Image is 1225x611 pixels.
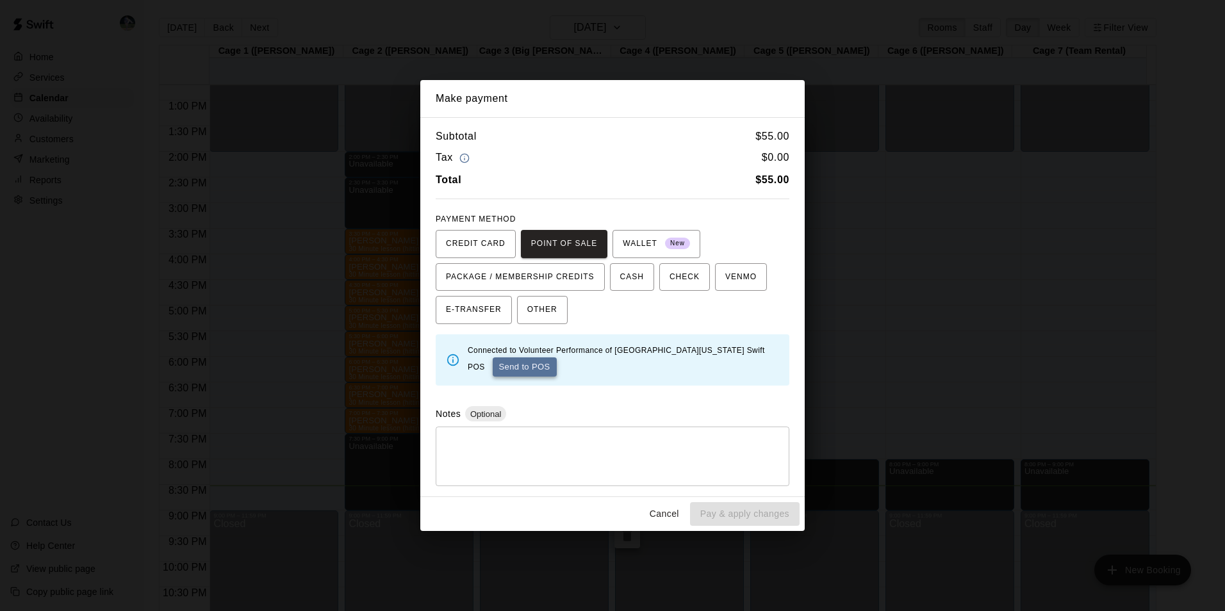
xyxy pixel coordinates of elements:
span: CHECK [670,267,700,288]
button: PACKAGE / MEMBERSHIP CREDITS [436,263,605,291]
span: E-TRANSFER [446,300,502,320]
span: CASH [620,267,644,288]
h6: Subtotal [436,128,477,145]
button: POINT OF SALE [521,230,607,258]
span: WALLET [623,234,690,254]
span: Connected to Volunteer Performance of [GEOGRAPHIC_DATA][US_STATE] Swift POS [468,346,765,371]
h6: $ 0.00 [762,149,789,167]
span: Optional [465,409,506,419]
button: CHECK [659,263,710,291]
span: PAYMENT METHOD [436,215,516,224]
label: Notes [436,409,461,419]
h6: Tax [436,149,473,167]
button: VENMO [715,263,767,291]
button: CASH [610,263,654,291]
button: OTHER [517,296,568,324]
b: Total [436,174,461,185]
h2: Make payment [420,80,805,117]
button: CREDIT CARD [436,230,516,258]
button: E-TRANSFER [436,296,512,324]
span: POINT OF SALE [531,234,597,254]
h6: $ 55.00 [755,128,789,145]
span: CREDIT CARD [446,234,506,254]
button: WALLET New [612,230,700,258]
span: New [665,235,690,252]
button: Send to POS [493,357,557,377]
b: $ 55.00 [755,174,789,185]
span: PACKAGE / MEMBERSHIP CREDITS [446,267,595,288]
span: OTHER [527,300,557,320]
button: Cancel [644,502,685,526]
span: VENMO [725,267,757,288]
